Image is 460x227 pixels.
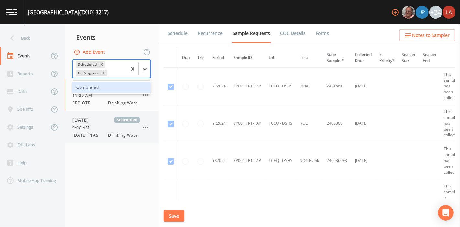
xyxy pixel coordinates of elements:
td: YR2024 [208,68,230,105]
td: EP001 TRT-TAP [230,105,265,142]
img: 41241ef155101aa6d92a04480b0d0000 [416,6,429,19]
a: Forms [315,24,330,42]
td: TCEQ - DSHS [265,68,296,105]
span: [DATE] PFAS [72,132,103,138]
th: Lab [265,48,296,68]
img: e2d790fa78825a4bb76dcb6ab311d44c [402,6,415,19]
td: YR2024 [208,142,230,179]
button: Notes to Sampler [399,29,455,41]
div: Scheduled [76,61,98,68]
a: Schedule [167,24,189,42]
td: [DATE] [351,105,376,142]
span: Drinking Water [108,132,140,138]
div: Completed [72,82,151,93]
td: 2400360 [323,105,351,142]
td: 1040 [296,68,323,105]
div: Remove Scheduled [98,61,105,68]
span: 3RD QTR [72,100,94,106]
td: 2400360FB [323,142,351,179]
div: In Progress [76,70,100,76]
a: [DATE]Scheduled11:30 AM3RD QTRDrinking Water [65,79,159,111]
td: VOC [296,105,323,142]
span: Scheduled [114,117,140,123]
td: VOC Blank [296,142,323,179]
td: 2431581 [323,68,351,105]
a: Sample Requests [232,24,271,43]
th: Season Start [398,48,419,68]
th: Test [296,48,323,68]
a: [DATE]Scheduled9:00 AM[DATE] PFASDrinking Water [65,111,159,144]
button: Add Event [72,46,107,58]
div: Events [65,29,159,45]
span: 9:00 AM [72,125,93,131]
a: COC Details [279,24,307,42]
span: [DATE] [72,117,93,123]
div: [GEOGRAPHIC_DATA] (TX1013217) [28,8,109,16]
td: [DATE] [351,68,376,105]
th: Trip [193,48,208,68]
td: YR2024 [208,105,230,142]
div: Joshua gere Paul [415,6,429,19]
th: Season End [419,48,440,68]
td: [DATE] [351,142,376,179]
th: Sample ID [230,48,265,68]
div: Mike Franklin [402,6,415,19]
td: EP001 TRT-TAP [230,142,265,179]
img: cf6e799eed601856facf0d2563d1856d [443,6,455,19]
button: Save [164,210,184,222]
img: logo [6,9,17,15]
a: Recurrence [197,24,224,42]
div: +24 [429,6,442,19]
span: Drinking Water [108,100,140,106]
th: Period [208,48,230,68]
td: TCEQ - DSHS [265,105,296,142]
div: Open Intercom Messenger [438,205,454,221]
div: Remove In Progress [100,70,107,76]
span: 11:30 AM [72,93,96,98]
th: Is Priority? [376,48,398,68]
th: Collected Date [351,48,376,68]
span: Notes to Sampler [412,31,450,40]
td: EP001 TRT-TAP [230,68,265,105]
td: TCEQ - DSHS [265,142,296,179]
th: State Sample # [323,48,351,68]
th: Dup [178,48,194,68]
